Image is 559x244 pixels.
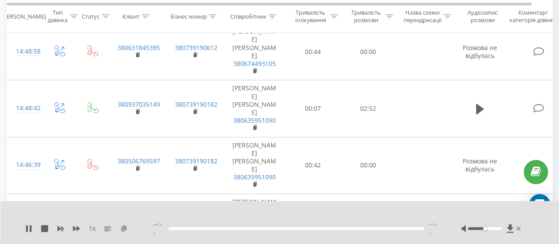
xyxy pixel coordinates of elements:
a: 380739190612 [175,43,217,52]
div: Open Intercom Messenger [529,194,550,215]
a: 380635951090 [233,116,276,124]
div: Тривалість розмови [348,9,383,24]
td: 02:52 [341,80,396,137]
div: Клієнт [122,13,139,20]
div: Співробітник [230,13,266,20]
div: Бізнес номер [170,13,206,20]
div: Тривалість очікування [293,9,328,24]
div: Коментар/категорія дзвінка [507,9,559,24]
div: 14:48:58 [16,43,34,60]
td: [PERSON_NAME] [224,194,285,234]
a: 380739190182 [175,100,217,108]
span: --:-- [153,220,168,237]
div: Статус [82,13,99,20]
td: 00:00 [341,23,396,80]
a: 380631845395 [118,43,160,52]
td: 00:19 [285,194,341,234]
td: 00:00 [341,137,396,194]
div: 14:46:39 [16,156,34,174]
span: 1 x [89,224,95,233]
a: 380635951090 [233,173,276,181]
span: Розмова не відбулась [463,43,497,60]
div: Аудіозапис розмови [461,9,504,24]
td: [PERSON_NAME] [PERSON_NAME] [224,137,285,194]
div: Назва схеми переадресації [403,9,441,24]
a: 380937035149 [118,100,160,108]
div: Accessibility label [483,227,487,230]
td: [PERSON_NAME] [PERSON_NAME] [224,23,285,80]
td: 00:42 [285,137,341,194]
div: 14:48:42 [16,100,34,117]
a: 380506769597 [118,157,160,165]
td: [PERSON_NAME] [PERSON_NAME] [224,80,285,137]
span: --:-- [429,220,439,237]
a: 380739190182 [175,157,217,165]
div: [PERSON_NAME] [1,13,46,20]
td: 00:07 [285,80,341,137]
div: Тип дзвінка [48,9,68,24]
td: 00:30 [341,194,396,234]
td: 00:44 [285,23,341,80]
span: Розмова не відбулась [463,157,497,173]
a: 380674493105 [233,59,276,68]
